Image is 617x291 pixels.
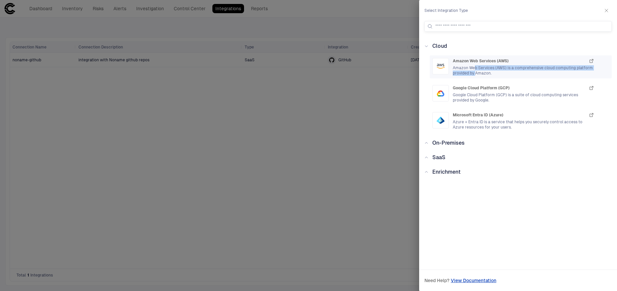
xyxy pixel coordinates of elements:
span: On-Premises [432,140,465,146]
span: Azure + Entra ID is a service that helps you securely control access to Azure resources for your ... [453,119,594,130]
div: Cloud [424,42,612,50]
span: Amazon Web Services (AWS) [453,58,509,64]
div: On-Premises [424,139,612,147]
span: Cloud [432,43,447,49]
span: View Documentation [451,278,496,283]
span: Microsoft Entra ID (Azure) [453,112,503,118]
div: Enrichment [424,168,612,176]
a: View Documentation [451,276,496,284]
div: Entra ID [437,116,445,124]
span: Google Cloud Platform (GCP) is a suite of cloud computing services provided by Google. [453,92,594,103]
span: Google Cloud Platform (GCP) [453,85,509,91]
div: AWS [437,62,445,70]
span: SaaS [432,154,446,160]
span: Need Help? [424,277,449,283]
div: Google Cloud [437,89,445,97]
span: Amazon Web Services (AWS) is a comprehensive cloud computing platform provided by Amazon. [453,65,594,76]
div: SaaS [424,154,612,161]
span: Enrichment [432,169,461,175]
span: Select Integration Type [424,8,468,13]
